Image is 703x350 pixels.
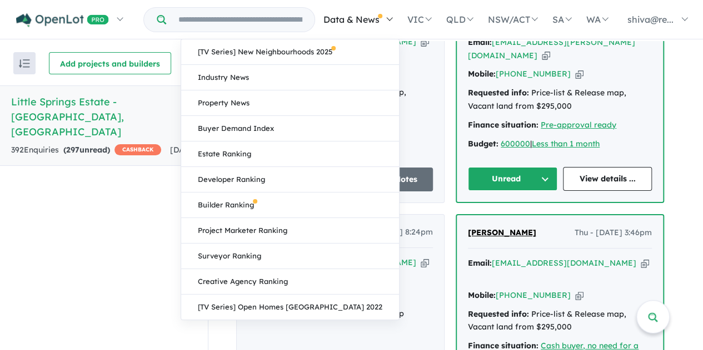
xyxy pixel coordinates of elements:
[468,227,536,237] span: [PERSON_NAME]
[468,37,635,60] a: [EMAIL_ADDRESS][PERSON_NAME][DOMAIN_NAME]
[468,290,496,300] strong: Mobile:
[421,257,429,268] button: Copy
[496,290,571,300] a: [PHONE_NUMBER]
[468,139,498,149] strong: Budget:
[542,50,550,62] button: Copy
[496,69,571,79] a: [PHONE_NUMBER]
[181,295,399,319] a: [TV Series] Open Homes [GEOGRAPHIC_DATA] 2022
[49,52,171,74] button: Add projects and builders
[468,37,492,47] strong: Email:
[541,120,616,130] a: Pre-approval ready
[563,167,652,191] a: View details ...
[181,141,399,167] a: Estate Ranking
[19,59,30,68] img: sort.svg
[16,13,109,27] img: Openlot PRO Logo White
[66,145,79,155] span: 297
[468,167,557,191] button: Unread
[181,244,399,269] a: Surveyor Ranking
[181,90,399,116] a: Property News
[575,226,652,240] span: Thu - [DATE] 3:46pm
[492,258,636,268] a: [EMAIL_ADDRESS][DOMAIN_NAME]
[181,192,399,218] a: Builder Ranking
[468,120,539,130] strong: Finance situation:
[468,309,529,319] strong: Requested info:
[63,145,110,155] strong: ( unread)
[575,68,584,80] button: Copy
[575,290,584,301] button: Copy
[170,145,197,155] span: [DATE]
[468,226,536,240] a: [PERSON_NAME]
[627,14,674,25] span: shiva@re...
[532,139,600,149] a: Less than 1 month
[468,258,492,268] strong: Email:
[641,257,649,269] button: Copy
[468,69,496,79] strong: Mobile:
[11,94,197,139] h5: Little Springs Estate - [GEOGRAPHIC_DATA] , [GEOGRAPHIC_DATA]
[181,65,399,90] a: Industry News
[181,167,399,192] a: Developer Ranking
[181,116,399,141] a: Buyer Demand Index
[181,39,399,65] a: [TV Series] New Neighbourhoods 2025
[168,8,312,32] input: Try estate name, suburb, builder or developer
[468,88,529,98] strong: Requested info:
[468,308,652,334] div: Price-list & Release map, Vacant land from $295,000
[114,144,161,155] span: CASHBACK
[181,218,399,244] a: Project Marketer Ranking
[421,36,429,48] button: Copy
[468,138,652,151] div: |
[11,144,161,157] div: 392 Enquir ies
[501,139,530,149] a: 600000
[181,269,399,295] a: Creative Agency Ranking
[468,87,652,113] div: Price-list & Release map, Vacant land from $295,000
